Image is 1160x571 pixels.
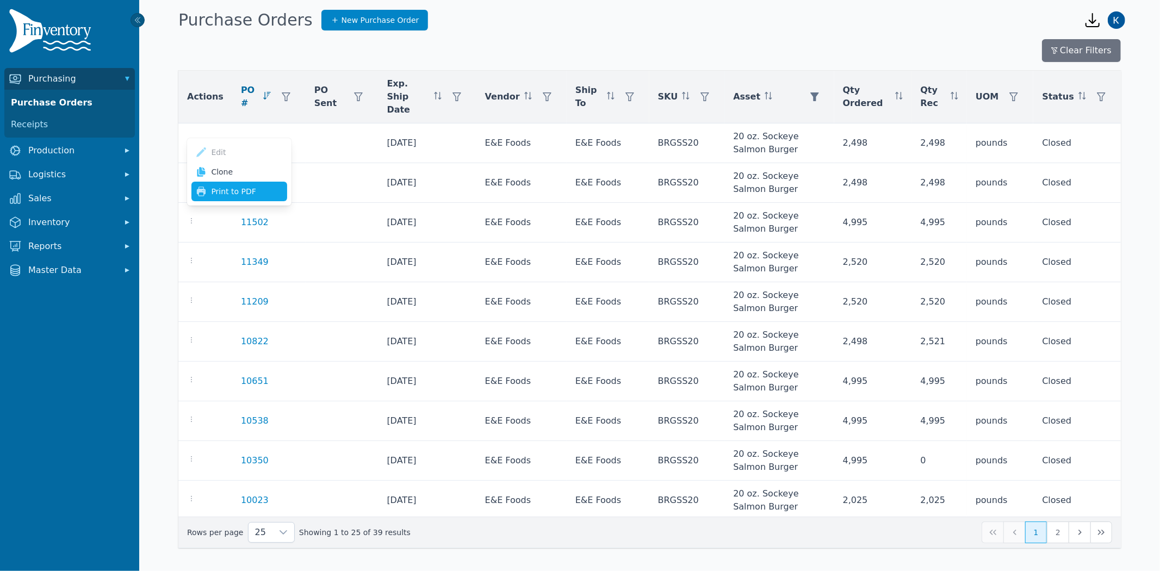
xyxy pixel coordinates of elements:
span: Rows per page [249,523,272,542]
td: 20 oz. Sockeye Salmon Burger [724,243,834,282]
span: Logistics [28,168,115,181]
button: Last Page [1090,522,1112,543]
td: BRGSS20 [649,123,725,163]
td: 20 oz. Sockeye Salmon Burger [724,481,834,520]
button: Print to PDF [191,182,287,201]
span: SKU [658,90,678,103]
td: Closed [1033,322,1121,362]
td: E&E Foods [567,401,649,441]
span: PO # [241,84,259,110]
td: BRGSS20 [649,203,725,243]
td: 4,995 [834,203,912,243]
a: 11349 [241,256,269,269]
td: 20 oz. Sockeye Salmon Burger [724,163,834,203]
span: Sales [28,192,115,205]
span: Qty Rec [920,84,946,110]
td: E&E Foods [567,123,649,163]
a: 12449 [241,136,269,150]
td: E&E Foods [567,481,649,520]
td: BRGSS20 [649,441,725,481]
td: [DATE] [378,481,476,520]
button: Inventory [4,212,135,233]
span: Showing 1 to 25 of 39 results [299,527,411,538]
td: [DATE] [378,282,476,322]
td: BRGSS20 [649,163,725,203]
td: 20 oz. Sockeye Salmon Burger [724,282,834,322]
button: Next Page [1069,522,1090,543]
td: 20 oz. Sockeye Salmon Burger [724,441,834,481]
span: Exp. Ship Date [387,77,429,116]
td: BRGSS20 [649,243,725,282]
td: 2,520 [911,282,966,322]
td: E&E Foods [476,203,567,243]
a: New Purchase Order [321,10,429,30]
td: 2,498 [834,322,912,362]
td: Closed [1033,163,1121,203]
td: BRGSS20 [649,401,725,441]
span: Purchasing [28,72,115,85]
button: Production [4,140,135,162]
td: Closed [1033,441,1121,481]
td: Closed [1033,362,1121,401]
a: Purchase Orders [7,92,133,114]
td: E&E Foods [567,203,649,243]
span: Asset [733,90,760,103]
span: Master Data [28,264,115,277]
td: E&E Foods [567,282,649,322]
a: 10822 [241,335,269,348]
td: E&E Foods [567,163,649,203]
span: Ship To [575,84,603,110]
td: 2,520 [834,243,912,282]
span: UOM [976,90,999,103]
td: [DATE] [378,401,476,441]
span: Actions [187,90,224,103]
td: 2,520 [911,243,966,282]
a: 10538 [241,414,269,427]
td: 4,995 [834,441,912,481]
a: 10023 [241,494,269,507]
td: [DATE] [378,322,476,362]
td: 2,498 [911,163,966,203]
span: PO Sent [314,84,344,110]
td: Closed [1033,243,1121,282]
td: E&E Foods [476,163,567,203]
button: Master Data [4,259,135,281]
button: Sales [4,188,135,209]
a: Receipts [7,114,133,135]
button: Purchasing [4,68,135,90]
td: Closed [1033,203,1121,243]
td: 20 oz. Sockeye Salmon Burger [724,203,834,243]
a: 11209 [241,295,269,308]
td: pounds [967,362,1034,401]
td: pounds [967,481,1034,520]
td: 2,498 [834,123,912,163]
td: Closed [1033,282,1121,322]
button: Page 1 [1025,522,1047,543]
td: E&E Foods [476,123,567,163]
td: BRGSS20 [649,282,725,322]
td: E&E Foods [476,243,567,282]
td: pounds [967,401,1034,441]
td: [DATE] [378,163,476,203]
td: 2,520 [834,282,912,322]
a: 10651 [241,375,269,388]
td: E&E Foods [567,243,649,282]
td: Closed [1033,123,1121,163]
td: E&E Foods [567,441,649,481]
button: Clear Filters [1042,39,1121,62]
td: Closed [1033,401,1121,441]
td: BRGSS20 [649,481,725,520]
td: pounds [967,441,1034,481]
td: E&E Foods [476,441,567,481]
td: 20 oz. Sockeye Salmon Burger [724,401,834,441]
td: 4,995 [834,362,912,401]
td: E&E Foods [476,322,567,362]
td: BRGSS20 [649,322,725,362]
td: 2,025 [834,481,912,520]
span: Production [28,144,115,157]
td: 2,498 [834,163,912,203]
img: Finventory [9,9,96,57]
td: E&E Foods [476,362,567,401]
td: pounds [967,243,1034,282]
td: pounds [967,163,1034,203]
